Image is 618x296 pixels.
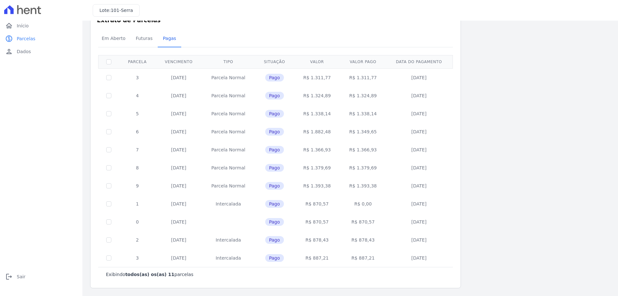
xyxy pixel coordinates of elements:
td: Parcela Normal [202,159,255,177]
td: R$ 870,57 [294,195,340,213]
td: [DATE] [155,249,202,267]
span: Pago [265,218,284,226]
span: Em Aberto [98,32,129,45]
td: Parcela Normal [202,68,255,87]
td: [DATE] [386,177,452,195]
input: Só é possível selecionar pagamentos em aberto [106,237,111,243]
span: Pago [265,110,284,118]
input: Só é possível selecionar pagamentos em aberto [106,111,111,116]
a: Pagas [158,31,181,47]
td: R$ 870,57 [294,213,340,231]
span: Pago [265,74,284,81]
td: [DATE] [155,123,202,141]
td: R$ 1.324,89 [340,87,386,105]
td: R$ 1.366,93 [340,141,386,159]
i: home [5,22,13,30]
td: 0 [119,213,155,231]
a: personDados [3,45,80,58]
td: R$ 1.324,89 [294,87,340,105]
td: R$ 878,43 [340,231,386,249]
span: Futuras [132,32,156,45]
td: R$ 1.338,14 [340,105,386,123]
td: R$ 1.379,69 [340,159,386,177]
td: Intercalada [202,249,255,267]
th: Vencimento [155,55,202,68]
input: Só é possível selecionar pagamentos em aberto [106,75,111,80]
td: [DATE] [386,159,452,177]
span: Pago [265,200,284,208]
td: R$ 1.311,77 [340,68,386,87]
td: Parcela Normal [202,87,255,105]
th: Valor [294,55,340,68]
h3: Lote: [99,7,133,14]
td: R$ 1.311,77 [294,68,340,87]
td: Intercalada [202,195,255,213]
th: Situação [255,55,294,68]
td: R$ 1.338,14 [294,105,340,123]
span: Parcelas [17,35,35,42]
a: homeInício [3,19,80,32]
td: [DATE] [386,141,452,159]
a: paidParcelas [3,32,80,45]
td: R$ 870,57 [340,213,386,231]
td: 6 [119,123,155,141]
span: Pago [265,128,284,136]
td: [DATE] [386,195,452,213]
td: [DATE] [386,249,452,267]
td: [DATE] [386,123,452,141]
td: R$ 1.882,48 [294,123,340,141]
td: [DATE] [386,105,452,123]
input: Só é possível selecionar pagamentos em aberto [106,183,111,188]
td: 3 [119,68,155,87]
td: [DATE] [155,105,202,123]
td: 8 [119,159,155,177]
td: [DATE] [386,231,452,249]
td: [DATE] [155,68,202,87]
td: R$ 1.366,93 [294,141,340,159]
td: R$ 0,00 [340,195,386,213]
td: Parcela Normal [202,123,255,141]
td: [DATE] [155,231,202,249]
td: [DATE] [155,177,202,195]
td: [DATE] [155,159,202,177]
td: 3 [119,249,155,267]
input: Só é possível selecionar pagamentos em aberto [106,165,111,170]
td: [DATE] [155,213,202,231]
span: Dados [17,48,31,55]
td: R$ 1.379,69 [294,159,340,177]
span: Sair [17,273,25,280]
th: Parcela [119,55,155,68]
input: Só é possível selecionar pagamentos em aberto [106,255,111,261]
th: Valor pago [340,55,386,68]
input: Só é possível selecionar pagamentos em aberto [106,93,111,98]
td: [DATE] [386,68,452,87]
a: Futuras [131,31,158,47]
input: Só é possível selecionar pagamentos em aberto [106,219,111,224]
span: Pago [265,254,284,262]
td: Parcela Normal [202,105,255,123]
span: Pago [265,182,284,190]
td: R$ 887,21 [340,249,386,267]
span: Início [17,23,29,29]
td: R$ 1.349,65 [340,123,386,141]
i: logout [5,273,13,281]
td: R$ 887,21 [294,249,340,267]
span: Pago [265,92,284,100]
td: 4 [119,87,155,105]
b: todos(as) os(as) 11 [125,272,174,277]
td: 1 [119,195,155,213]
span: Pago [265,236,284,244]
td: 7 [119,141,155,159]
span: Pago [265,146,284,154]
td: 5 [119,105,155,123]
a: logoutSair [3,270,80,283]
span: Pagas [159,32,180,45]
td: [DATE] [155,141,202,159]
td: R$ 1.393,38 [294,177,340,195]
p: Exibindo parcelas [106,271,193,278]
td: [DATE] [155,195,202,213]
td: R$ 1.393,38 [340,177,386,195]
input: Só é possível selecionar pagamentos em aberto [106,201,111,206]
input: Só é possível selecionar pagamentos em aberto [106,147,111,152]
td: [DATE] [386,213,452,231]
